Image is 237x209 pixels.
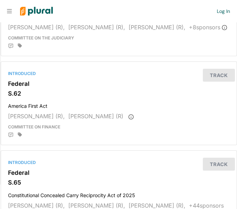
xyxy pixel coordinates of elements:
[18,43,22,48] div: Add tags
[8,24,65,31] span: [PERSON_NAME] (R),
[8,43,14,49] div: Add Position Statement
[8,100,230,109] h4: America First Act
[68,24,125,31] span: [PERSON_NAME] (R),
[203,158,235,171] button: Track
[8,70,230,77] div: Introduced
[15,0,58,22] img: Logo for Plural
[8,132,14,138] div: Add Position Statement
[217,8,230,14] a: Log In
[203,69,235,82] button: Track
[8,202,65,209] span: [PERSON_NAME] (R),
[8,179,230,186] h3: S.65
[8,169,230,176] h3: Federal
[68,113,123,120] span: [PERSON_NAME] (R)
[18,132,22,137] div: Add tags
[8,124,60,129] span: Committee on Finance
[129,24,185,31] span: [PERSON_NAME] (R),
[189,24,227,31] span: + 8 sponsor s
[8,113,65,120] span: [PERSON_NAME] (R),
[8,189,230,199] h4: Constitutional Concealed Carry Reciprocity Act of 2025
[8,159,230,166] div: Introduced
[8,35,74,40] span: Committee on the Judiciary
[8,90,230,97] h3: S.62
[129,202,185,209] span: [PERSON_NAME] (R),
[8,80,230,87] h3: Federal
[68,202,125,209] span: [PERSON_NAME] (R),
